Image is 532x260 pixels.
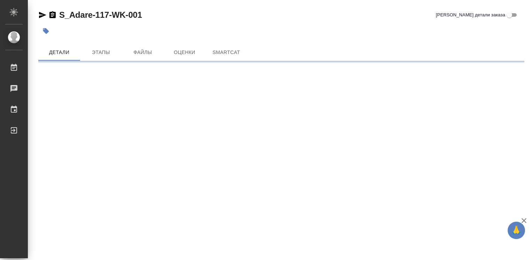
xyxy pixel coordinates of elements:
[59,10,142,20] a: S_Adare-117-WK-001
[84,48,118,57] span: Этапы
[168,48,201,57] span: Оценки
[38,11,47,19] button: Скопировать ссылку для ЯМессенджера
[126,48,159,57] span: Файлы
[510,223,522,238] span: 🙏
[48,11,57,19] button: Скопировать ссылку
[42,48,76,57] span: Детали
[210,48,243,57] span: SmartCat
[38,23,54,39] button: Добавить тэг
[508,222,525,239] button: 🙏
[436,12,505,18] span: [PERSON_NAME] детали заказа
